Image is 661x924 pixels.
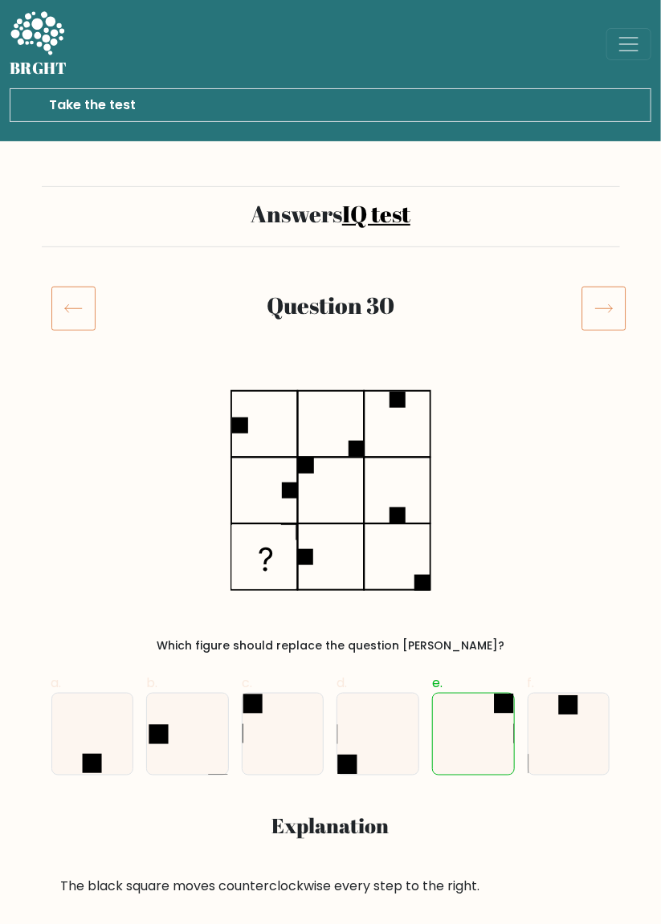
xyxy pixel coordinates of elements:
span: b. [146,674,157,692]
span: f. [528,674,535,692]
a: BRGHT [10,6,67,82]
span: c. [242,674,252,692]
h2: Question 30 [100,291,562,319]
button: Toggle navigation [606,28,651,60]
span: a. [51,674,62,692]
h3: Explanation [61,814,601,839]
h2: Answers [51,200,610,227]
a: Take the test [10,88,651,122]
div: The black square moves counterclockwise every step to the right. [61,877,601,897]
a: IQ test [342,198,410,229]
h5: BRGHT [10,59,67,78]
div: Which figure should replace the question [PERSON_NAME]? [61,637,601,654]
span: e. [432,674,443,692]
span: d. [337,674,347,692]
